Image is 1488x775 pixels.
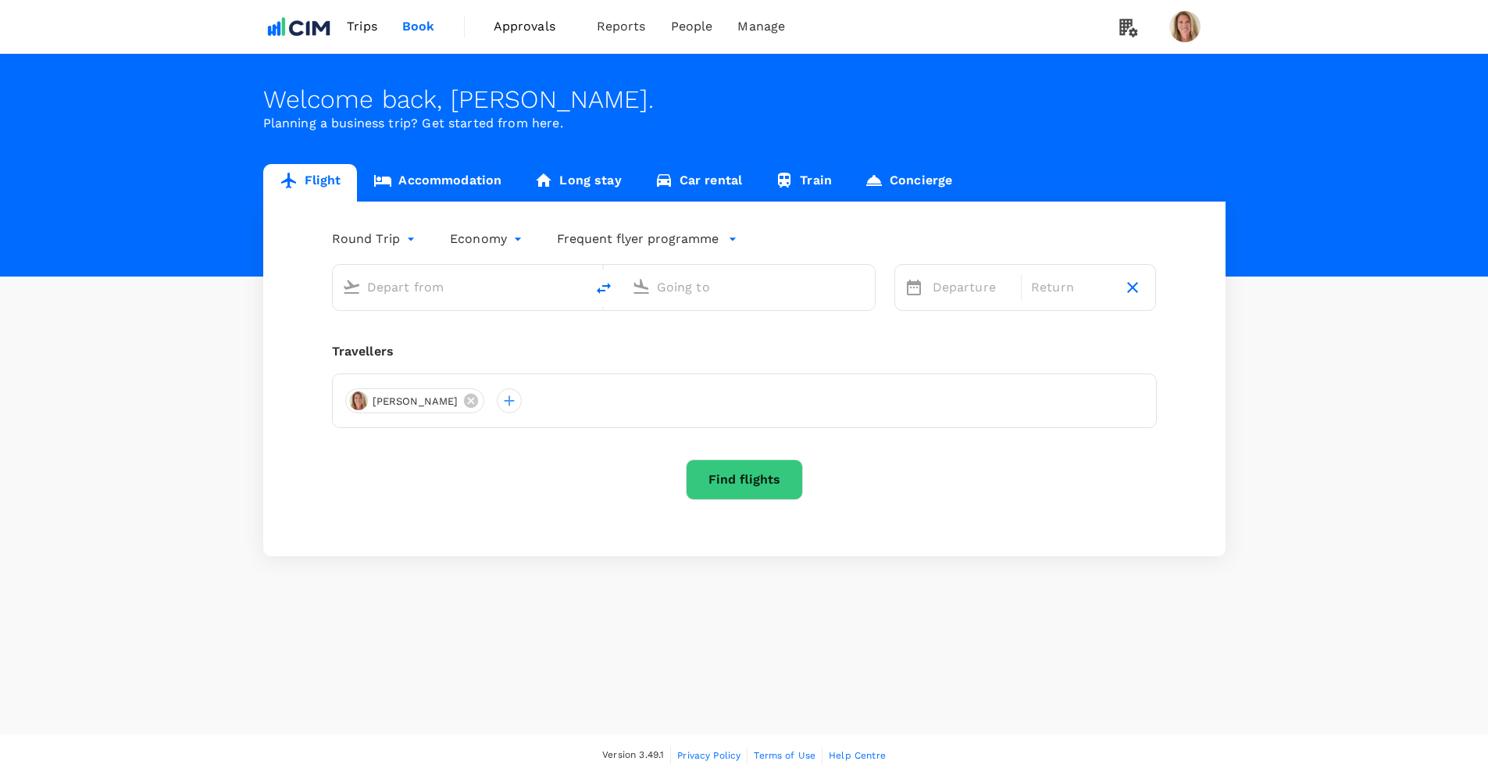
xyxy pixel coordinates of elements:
[263,164,358,202] a: Flight
[933,278,1012,297] p: Departure
[758,164,848,202] a: Train
[686,459,803,500] button: Find flights
[557,230,737,248] button: Frequent flyer programme
[332,227,419,252] div: Round Trip
[677,750,740,761] span: Privacy Policy
[263,114,1226,133] p: Planning a business trip? Get started from here.
[357,164,518,202] a: Accommodation
[657,275,842,299] input: Going to
[671,17,713,36] span: People
[864,285,867,288] button: Open
[363,394,468,409] span: [PERSON_NAME]
[677,747,740,764] a: Privacy Policy
[494,17,572,36] span: Approvals
[263,85,1226,114] div: Welcome back , [PERSON_NAME] .
[367,275,552,299] input: Depart from
[349,391,368,410] img: avatar-6789326106eb3.jpeg
[345,388,485,413] div: [PERSON_NAME]
[602,748,664,763] span: Version 3.49.1
[829,747,886,764] a: Help Centre
[263,9,335,44] img: CIM ENVIRONMENTAL PTY LTD
[638,164,759,202] a: Car rental
[450,227,526,252] div: Economy
[518,164,637,202] a: Long stay
[585,270,623,307] button: delete
[597,17,646,36] span: Reports
[1031,278,1110,297] p: Return
[574,285,577,288] button: Open
[754,750,815,761] span: Terms of Use
[557,230,719,248] p: Frequent flyer programme
[347,17,377,36] span: Trips
[402,17,435,36] span: Book
[1169,11,1201,42] img: Judith Penders
[737,17,785,36] span: Manage
[332,342,1157,361] div: Travellers
[754,747,815,764] a: Terms of Use
[829,750,886,761] span: Help Centre
[848,164,969,202] a: Concierge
